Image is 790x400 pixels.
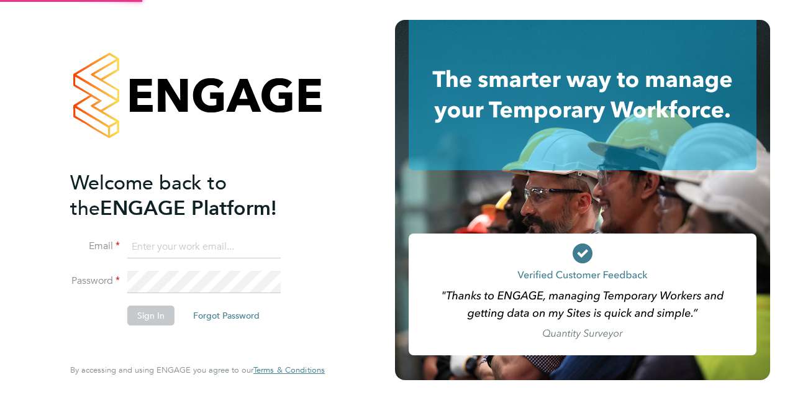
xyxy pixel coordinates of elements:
[70,170,312,221] h2: ENGAGE Platform!
[70,365,325,375] span: By accessing and using ENGAGE you agree to our
[253,365,325,375] span: Terms & Conditions
[70,275,120,288] label: Password
[183,306,270,325] button: Forgot Password
[127,306,175,325] button: Sign In
[253,365,325,375] a: Terms & Conditions
[127,236,281,258] input: Enter your work email...
[70,240,120,253] label: Email
[70,171,227,220] span: Welcome back to the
